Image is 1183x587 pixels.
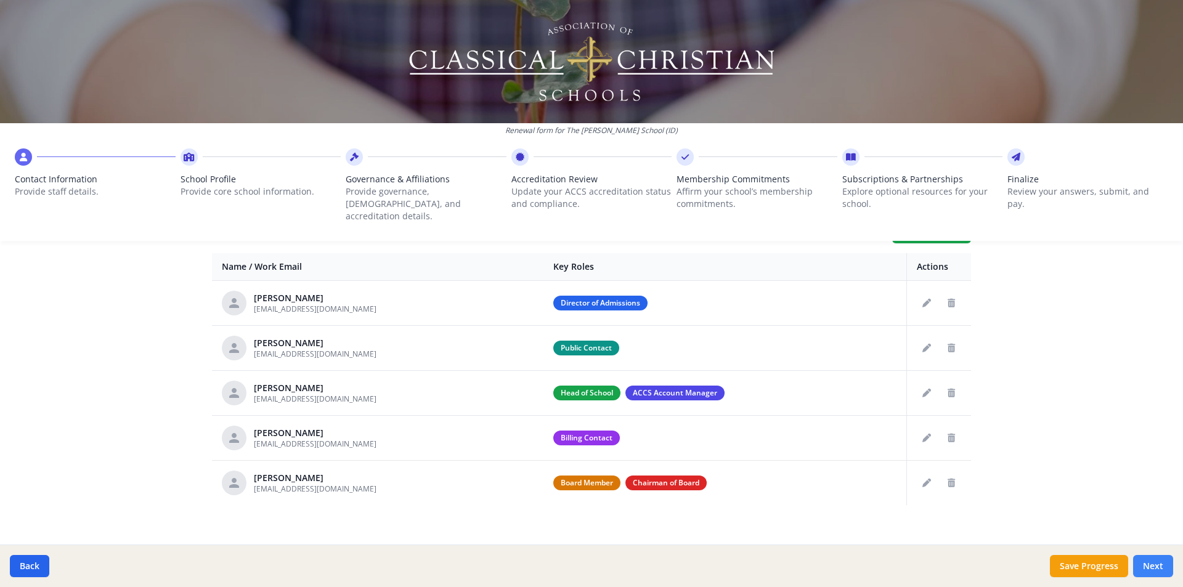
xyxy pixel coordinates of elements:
[254,349,376,359] span: [EMAIL_ADDRESS][DOMAIN_NAME]
[917,383,937,403] button: Edit staff
[543,253,907,281] th: Key Roles
[917,338,937,358] button: Edit staff
[212,253,543,281] th: Name / Work Email
[1007,185,1168,210] p: Review your answers, submit, and pay.
[511,185,672,210] p: Update your ACCS accreditation status and compliance.
[254,472,376,484] div: [PERSON_NAME]
[842,173,1003,185] span: Subscriptions & Partnerships
[346,185,506,222] p: Provide governance, [DEMOGRAPHIC_DATA], and accreditation details.
[941,473,961,493] button: Delete staff
[254,337,376,349] div: [PERSON_NAME]
[677,173,837,185] span: Membership Commitments
[10,555,49,577] button: Back
[15,185,176,198] p: Provide staff details.
[941,293,961,313] button: Delete staff
[917,293,937,313] button: Edit staff
[553,341,619,355] span: Public Contact
[553,476,620,490] span: Board Member
[254,292,376,304] div: [PERSON_NAME]
[254,394,376,404] span: [EMAIL_ADDRESS][DOMAIN_NAME]
[1050,555,1128,577] button: Save Progress
[907,253,972,281] th: Actions
[625,476,707,490] span: Chairman of Board
[254,484,376,494] span: [EMAIL_ADDRESS][DOMAIN_NAME]
[511,173,672,185] span: Accreditation Review
[553,431,620,445] span: Billing Contact
[1007,173,1168,185] span: Finalize
[625,386,725,400] span: ACCS Account Manager
[553,386,620,400] span: Head of School
[407,18,776,105] img: Logo
[553,296,648,310] span: Director of Admissions
[941,338,961,358] button: Delete staff
[1133,555,1173,577] button: Next
[181,185,341,198] p: Provide core school information.
[941,383,961,403] button: Delete staff
[917,473,937,493] button: Edit staff
[941,428,961,448] button: Delete staff
[254,304,376,314] span: [EMAIL_ADDRESS][DOMAIN_NAME]
[842,185,1003,210] p: Explore optional resources for your school.
[677,185,837,210] p: Affirm your school’s membership commitments.
[346,173,506,185] span: Governance & Affiliations
[254,427,376,439] div: [PERSON_NAME]
[254,382,376,394] div: [PERSON_NAME]
[254,439,376,449] span: [EMAIL_ADDRESS][DOMAIN_NAME]
[181,173,341,185] span: School Profile
[917,428,937,448] button: Edit staff
[15,173,176,185] span: Contact Information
